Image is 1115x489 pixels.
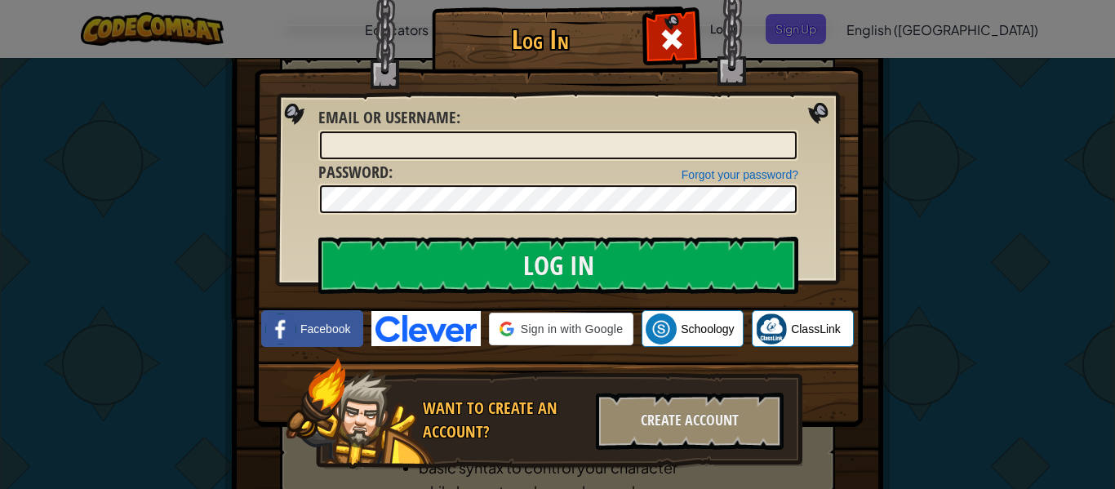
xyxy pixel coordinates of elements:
img: facebook_small.png [265,313,296,345]
input: Log In [318,237,798,294]
h1: Log In [436,25,644,54]
div: Want to create an account? [423,397,586,443]
span: Facebook [300,321,350,337]
span: ClassLink [791,321,841,337]
img: clever-logo-blue.png [371,311,481,346]
div: Sign in with Google [489,313,633,345]
img: classlink-logo-small.png [756,313,787,345]
span: Email or Username [318,106,456,128]
label: : [318,161,393,184]
img: schoology.png [646,313,677,345]
span: Sign in with Google [521,321,623,337]
label: : [318,106,460,130]
a: Forgot your password? [682,168,798,181]
span: Schoology [681,321,734,337]
div: Create Account [596,393,784,450]
span: Password [318,161,389,183]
